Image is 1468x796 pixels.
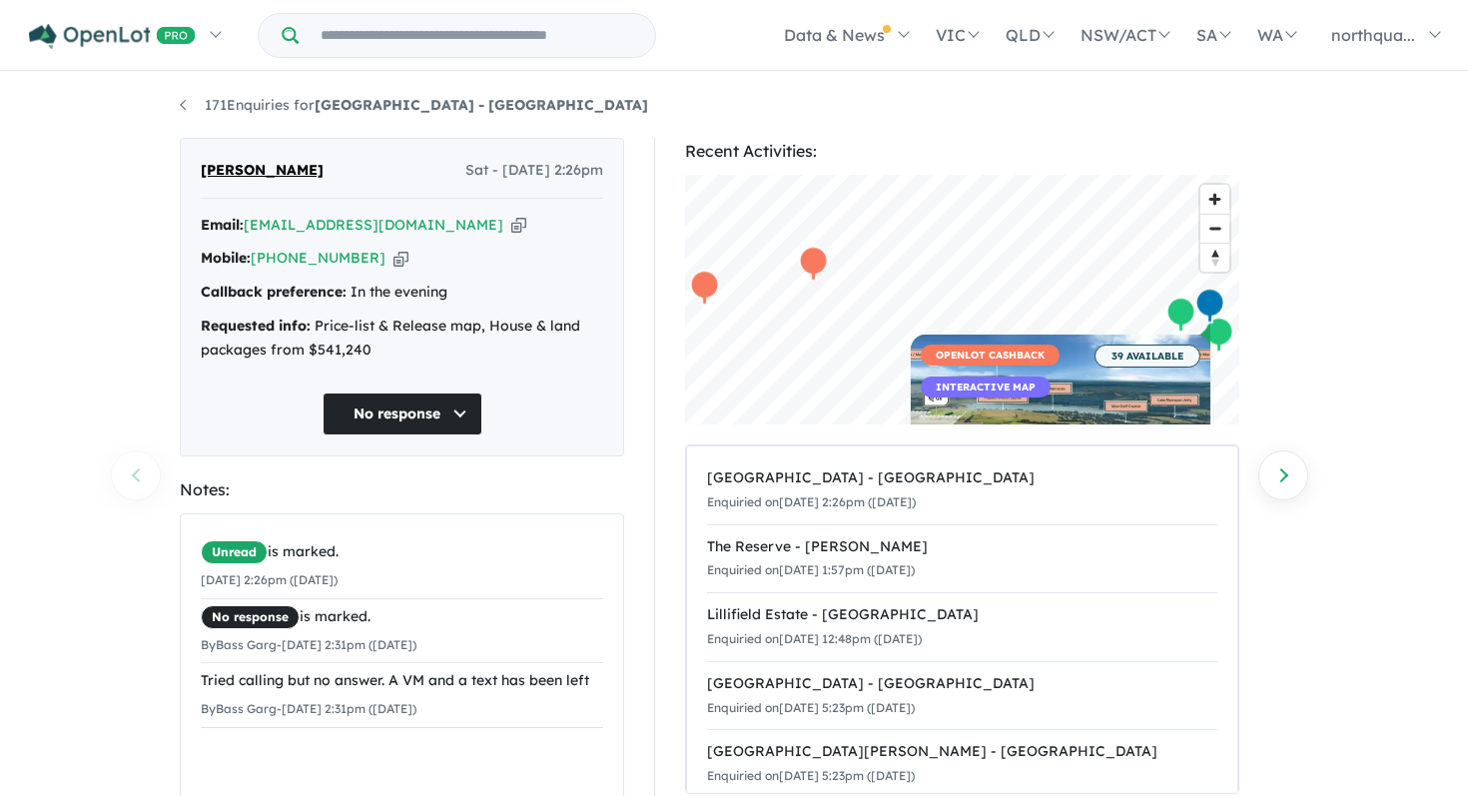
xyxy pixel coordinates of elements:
[201,669,603,693] div: Tried calling but no answer. A VM and a text has been left
[1331,25,1415,45] span: northqua...
[201,159,324,183] span: [PERSON_NAME]
[1200,185,1229,214] button: Zoom in
[323,393,482,435] button: No response
[251,249,385,267] a: [PHONE_NUMBER]
[799,246,829,283] div: Map marker
[201,540,268,564] span: Unread
[1200,244,1229,272] span: Reset bearing to north
[1200,215,1229,243] span: Zoom out
[1200,214,1229,243] button: Zoom out
[201,605,603,629] div: is marked.
[707,603,1217,627] div: Lillifield Estate - [GEOGRAPHIC_DATA]
[921,345,1060,366] span: OPENLOT CASHBACK
[685,175,1239,424] canvas: Map
[201,281,603,305] div: In the evening
[707,592,1217,662] a: Lillifield Estate - [GEOGRAPHIC_DATA]Enquiried on[DATE] 12:48pm ([DATE])
[201,540,603,564] div: is marked.
[1195,288,1225,325] div: Map marker
[29,24,196,49] img: Openlot PRO Logo White
[201,317,311,335] strong: Requested info:
[707,700,915,715] small: Enquiried on [DATE] 5:23pm ([DATE])
[180,476,624,503] div: Notes:
[201,249,251,267] strong: Mobile:
[511,215,526,236] button: Copy
[201,315,603,363] div: Price-list & Release map, House & land packages from $541,240
[465,159,603,183] span: Sat - [DATE] 2:26pm
[707,661,1217,731] a: [GEOGRAPHIC_DATA] - [GEOGRAPHIC_DATA]Enquiried on[DATE] 5:23pm ([DATE])
[180,96,648,114] a: 171Enquiries for[GEOGRAPHIC_DATA] - [GEOGRAPHIC_DATA]
[707,740,1217,764] div: [GEOGRAPHIC_DATA][PERSON_NAME] - [GEOGRAPHIC_DATA]
[685,138,1239,165] div: Recent Activities:
[707,466,1217,490] div: [GEOGRAPHIC_DATA] - [GEOGRAPHIC_DATA]
[201,637,416,652] small: By Bass Garg - [DATE] 2:31pm ([DATE])
[201,572,338,587] small: [DATE] 2:26pm ([DATE])
[180,94,1288,118] nav: breadcrumb
[1166,297,1196,334] div: Map marker
[911,335,1210,499] a: OPENLOT CASHBACKINTERACTIVE MAP 39 AVAILABLE
[707,672,1217,696] div: [GEOGRAPHIC_DATA] - [GEOGRAPHIC_DATA]
[315,96,648,114] strong: [GEOGRAPHIC_DATA] - [GEOGRAPHIC_DATA]
[201,216,244,234] strong: Email:
[707,524,1217,594] a: The Reserve - [PERSON_NAME]Enquiried on[DATE] 1:57pm ([DATE])
[707,631,922,646] small: Enquiried on [DATE] 12:48pm ([DATE])
[303,14,651,57] input: Try estate name, suburb, builder or developer
[201,701,416,716] small: By Bass Garg - [DATE] 2:31pm ([DATE])
[690,270,720,307] div: Map marker
[1200,243,1229,272] button: Reset bearing to north
[707,535,1217,559] div: The Reserve - [PERSON_NAME]
[393,248,408,269] button: Copy
[707,768,915,783] small: Enquiried on [DATE] 5:23pm ([DATE])
[1095,345,1200,368] span: 39 AVAILABLE
[201,283,347,301] strong: Callback preference:
[921,377,1051,398] span: INTERACTIVE MAP
[707,562,915,577] small: Enquiried on [DATE] 1:57pm ([DATE])
[707,456,1217,525] a: [GEOGRAPHIC_DATA] - [GEOGRAPHIC_DATA]Enquiried on[DATE] 2:26pm ([DATE])
[1204,317,1234,354] div: Map marker
[201,605,300,629] span: No response
[244,216,503,234] a: [EMAIL_ADDRESS][DOMAIN_NAME]
[707,494,916,509] small: Enquiried on [DATE] 2:26pm ([DATE])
